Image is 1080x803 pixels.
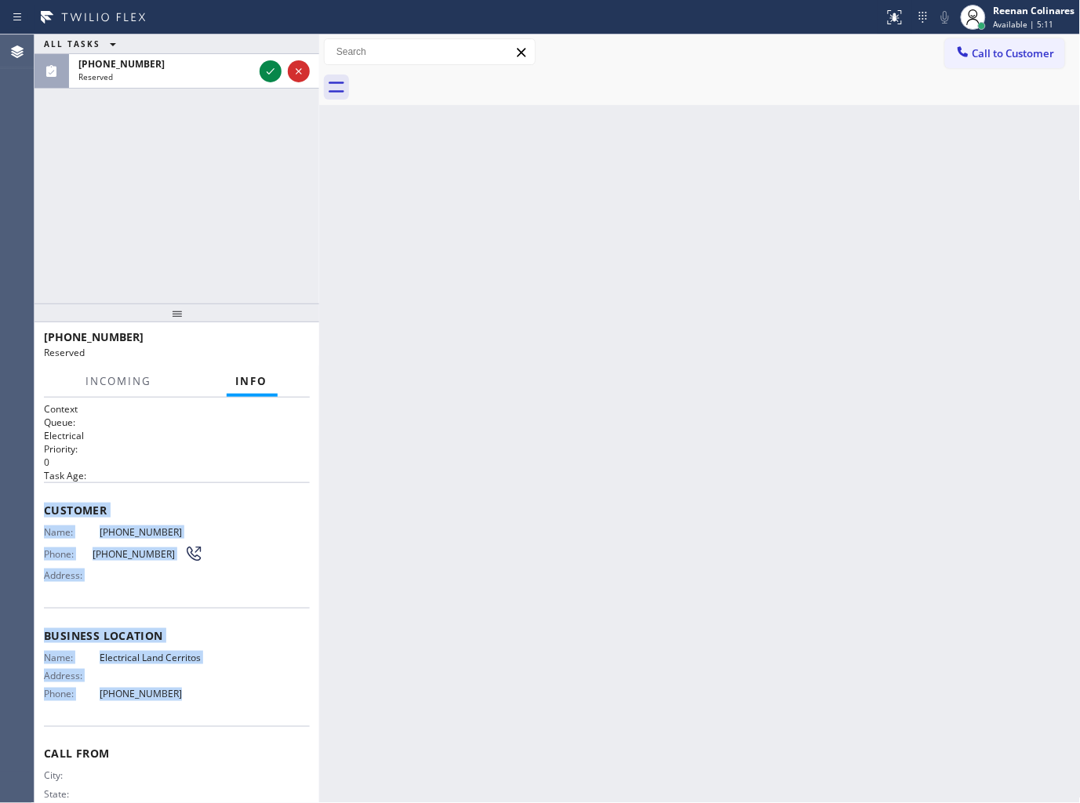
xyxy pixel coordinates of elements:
[44,789,100,801] span: State:
[44,38,100,49] span: ALL TASKS
[100,689,204,700] span: [PHONE_NUMBER]
[78,57,165,71] span: [PHONE_NUMBER]
[35,35,132,53] button: ALL TASKS
[994,4,1075,17] div: Reenan Colinares
[77,366,162,397] button: Incoming
[325,39,535,64] input: Search
[44,416,310,429] h2: Queue:
[100,652,204,663] span: Electrical Land Cerritos
[44,346,85,359] span: Reserved
[44,442,310,456] h2: Priority:
[973,46,1055,60] span: Call to Customer
[44,569,100,581] span: Address:
[44,747,310,761] span: Call From
[44,770,100,782] span: City:
[44,456,310,469] p: 0
[945,38,1065,68] button: Call to Customer
[44,689,100,700] span: Phone:
[236,374,268,388] span: Info
[227,366,278,397] button: Info
[44,526,100,538] span: Name:
[994,19,1054,30] span: Available | 5:11
[86,374,152,388] span: Incoming
[100,526,204,538] span: [PHONE_NUMBER]
[288,60,310,82] button: Reject
[44,329,144,344] span: [PHONE_NUMBER]
[44,469,310,482] h2: Task Age:
[44,670,100,681] span: Address:
[260,60,282,82] button: Accept
[44,429,310,442] p: Electrical
[934,6,956,28] button: Mute
[78,71,113,82] span: Reserved
[93,548,184,560] span: [PHONE_NUMBER]
[44,628,310,643] span: Business location
[44,402,310,416] h1: Context
[44,548,93,560] span: Phone:
[44,652,100,663] span: Name:
[44,503,310,518] span: Customer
